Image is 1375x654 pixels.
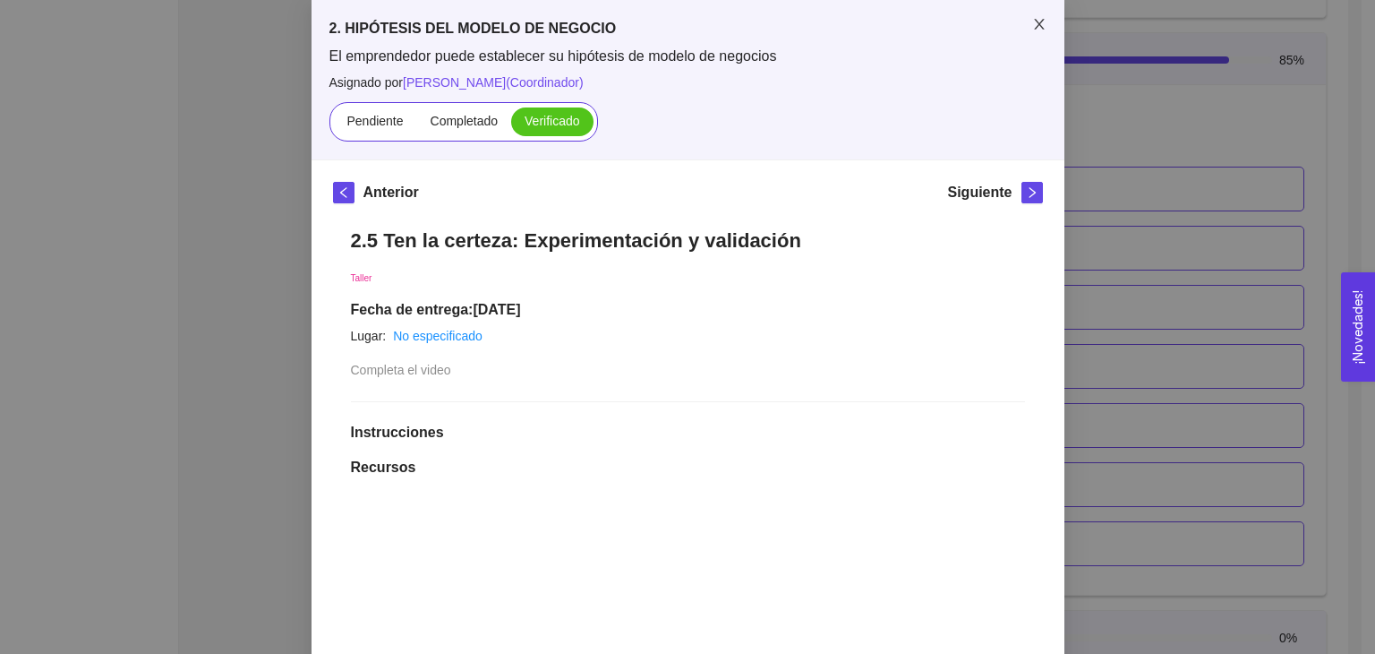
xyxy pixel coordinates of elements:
[351,363,451,377] span: Completa el video
[351,301,1025,319] h1: Fecha de entrega: [DATE]
[351,228,1025,253] h1: 2.5 Ten la certeza: Experimentación y validación
[1021,182,1043,203] button: right
[351,459,1025,477] h1: Recursos
[403,75,584,90] span: [PERSON_NAME] ( Coordinador )
[333,182,354,203] button: left
[393,329,483,343] a: No especificado
[329,18,1046,39] h5: 2. HIPÓTESIS DEL MODELO DE NEGOCIO
[329,47,1046,66] span: El emprendedor puede establecer su hipótesis de modelo de negocios
[1022,186,1042,199] span: right
[329,73,1046,92] span: Asignado por
[351,273,372,283] span: Taller
[363,182,419,203] h5: Anterior
[334,186,354,199] span: left
[346,114,403,128] span: Pendiente
[947,182,1012,203] h5: Siguiente
[1032,17,1046,31] span: close
[1341,272,1375,382] button: Open Feedback Widget
[431,114,499,128] span: Completado
[525,114,579,128] span: Verificado
[351,424,1025,442] h1: Instrucciones
[351,326,387,346] article: Lugar:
